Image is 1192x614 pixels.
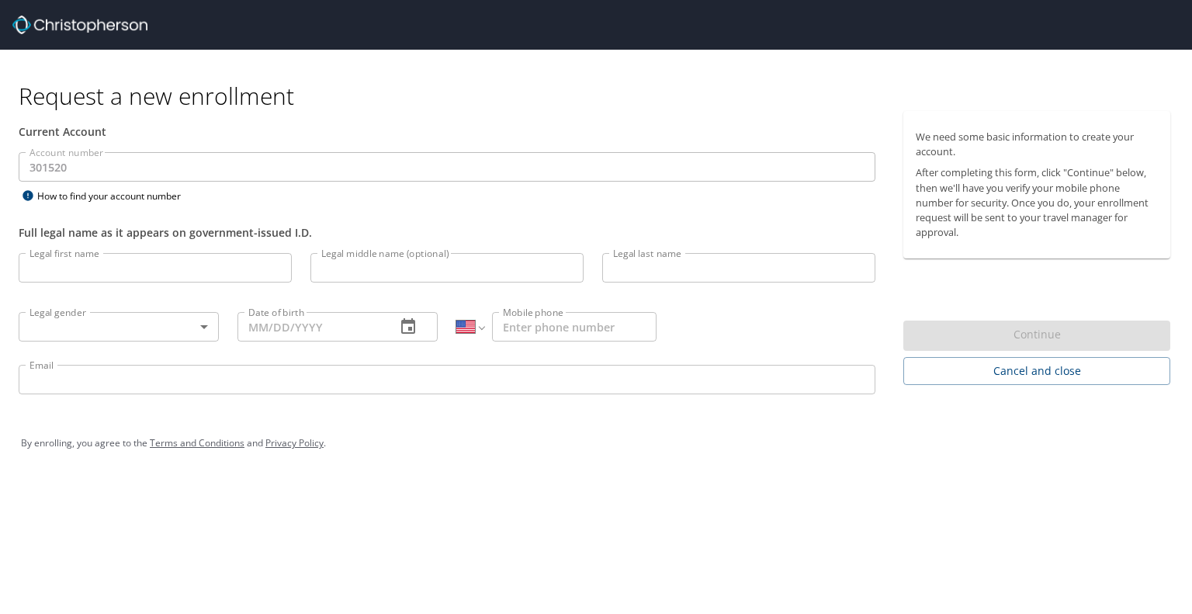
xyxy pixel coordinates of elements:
div: How to find your account number [19,186,213,206]
input: MM/DD/YYYY [237,312,383,342]
input: Enter phone number [492,312,657,342]
a: Privacy Policy [265,436,324,449]
img: cbt logo [12,16,147,34]
h1: Request a new enrollment [19,81,1183,111]
div: By enrolling, you agree to the and . [21,424,1171,463]
p: After completing this form, click "Continue" below, then we'll have you verify your mobile phone ... [916,165,1158,240]
button: Cancel and close [903,357,1170,386]
div: Current Account [19,123,875,140]
span: Cancel and close [916,362,1158,381]
div: ​ [19,312,219,342]
p: We need some basic information to create your account. [916,130,1158,159]
div: Full legal name as it appears on government-issued I.D. [19,224,875,241]
a: Terms and Conditions [150,436,244,449]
